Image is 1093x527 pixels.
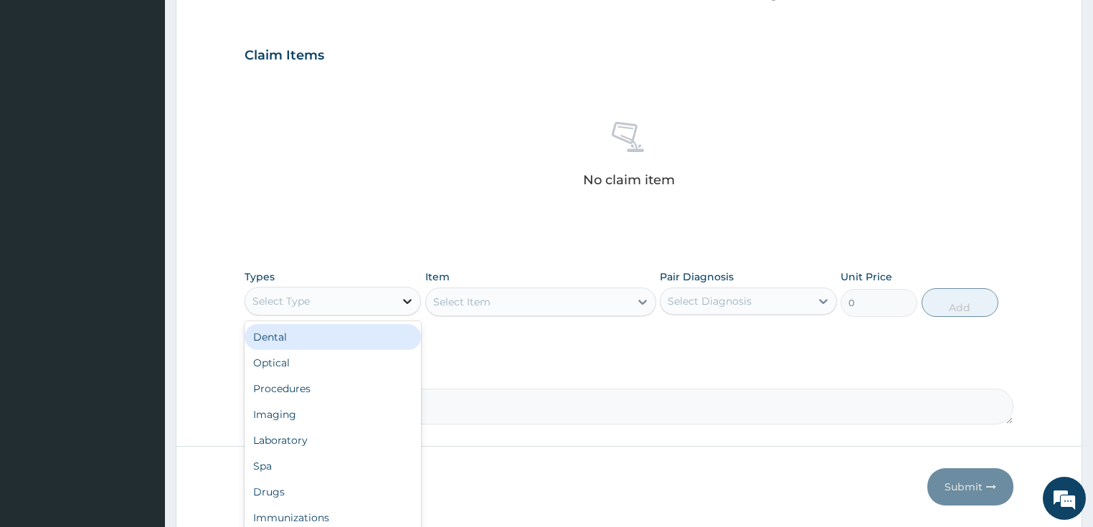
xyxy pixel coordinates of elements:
[245,402,422,427] div: Imaging
[583,173,675,187] p: No claim item
[245,350,422,376] div: Optical
[425,270,450,284] label: Item
[927,468,1013,505] button: Submit
[83,167,198,312] span: We're online!
[245,48,324,64] h3: Claim Items
[245,369,1014,381] label: Comment
[245,271,275,283] label: Types
[75,80,241,99] div: Chat with us now
[245,479,422,505] div: Drugs
[7,364,273,414] textarea: Type your message and hit 'Enter'
[245,376,422,402] div: Procedures
[660,270,734,284] label: Pair Diagnosis
[245,324,422,350] div: Dental
[245,453,422,479] div: Spa
[922,288,998,317] button: Add
[252,294,310,308] div: Select Type
[27,72,58,108] img: d_794563401_company_1708531726252_794563401
[668,294,752,308] div: Select Diagnosis
[245,427,422,453] div: Laboratory
[235,7,270,42] div: Minimize live chat window
[841,270,892,284] label: Unit Price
